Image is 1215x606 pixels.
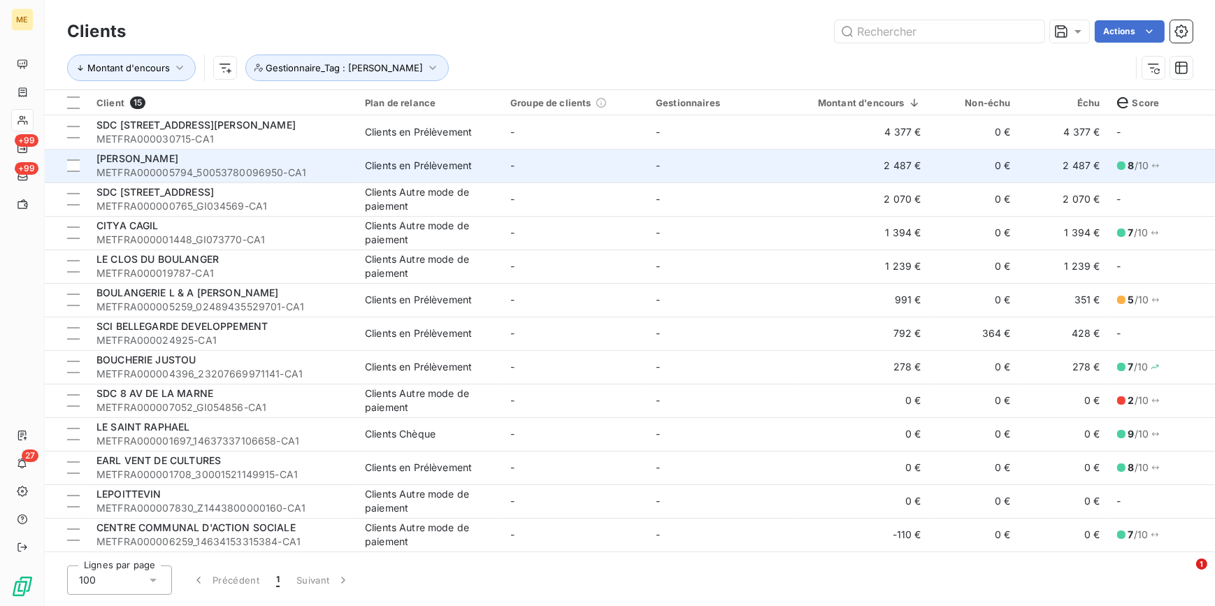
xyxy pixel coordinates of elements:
[96,199,348,213] span: METFRA000000765_GI034569-CA1
[1019,317,1109,350] td: 428 €
[510,260,515,272] span: -
[96,119,296,131] span: SDC [STREET_ADDRESS][PERSON_NAME]
[510,327,515,339] span: -
[1128,294,1135,305] span: 5
[938,97,1011,108] div: Non-échu
[67,19,126,44] h3: Clients
[1019,484,1109,518] td: 0 €
[268,565,288,595] button: 1
[96,434,348,448] span: METFRA000001697_14637337106658-CA1
[1128,360,1149,374] span: / 10
[365,521,494,549] div: Clients Autre mode de paiement
[930,115,1019,149] td: 0 €
[1128,159,1149,173] span: / 10
[67,55,196,81] button: Montant d'encours
[1095,20,1165,43] button: Actions
[930,384,1019,417] td: 0 €
[365,387,494,414] div: Clients Autre mode de paiement
[1019,182,1109,216] td: 2 070 €
[793,451,930,484] td: 0 €
[11,575,34,598] img: Logo LeanPay
[510,361,515,373] span: -
[656,226,660,238] span: -
[930,182,1019,216] td: 0 €
[835,20,1044,43] input: Rechercher
[365,326,472,340] div: Clients en Prélèvement
[510,97,591,108] span: Groupe de clients
[1019,115,1109,149] td: 4 377 €
[96,287,279,298] span: BOULANGERIE L & A [PERSON_NAME]
[656,294,660,305] span: -
[656,495,660,507] span: -
[793,115,930,149] td: 4 377 €
[1128,159,1135,171] span: 8
[365,185,494,213] div: Clients Autre mode de paiement
[96,152,178,164] span: [PERSON_NAME]
[1167,558,1201,592] iframe: Intercom live chat
[96,454,221,466] span: EARL VENT DE CULTURES
[930,250,1019,283] td: 0 €
[96,219,159,231] span: CITYA CAGIL
[1019,350,1109,384] td: 278 €
[793,317,930,350] td: 792 €
[1128,394,1135,406] span: 2
[656,97,784,108] div: Gestionnaires
[1196,558,1207,570] span: 1
[96,97,124,108] span: Client
[365,97,494,108] div: Plan de relance
[656,361,660,373] span: -
[793,551,930,585] td: -422 €
[87,62,170,73] span: Montant d'encours
[793,250,930,283] td: 1 239 €
[793,283,930,317] td: 991 €
[96,333,348,347] span: METFRA000024925-CA1
[1128,461,1149,475] span: / 10
[365,252,494,280] div: Clients Autre mode de paiement
[1019,451,1109,484] td: 0 €
[245,55,449,81] button: Gestionnaire_Tag : [PERSON_NAME]
[930,350,1019,384] td: 0 €
[96,300,348,314] span: METFRA000005259_02489435529701-CA1
[96,354,196,366] span: BOUCHERIE JUSTOU
[510,226,515,238] span: -
[1019,149,1109,182] td: 2 487 €
[1128,528,1134,540] span: 7
[96,233,348,247] span: METFRA000001448_GI073770-CA1
[930,317,1019,350] td: 364 €
[1128,428,1135,440] span: 9
[656,428,660,440] span: -
[930,149,1019,182] td: 0 €
[365,487,494,515] div: Clients Autre mode de paiement
[656,327,660,339] span: -
[793,484,930,518] td: 0 €
[96,521,296,533] span: CENTRE COMMUNAL D'ACTION SOCIALE
[1117,97,1160,108] span: Score
[656,394,660,406] span: -
[1028,97,1100,108] div: Échu
[365,293,472,307] div: Clients en Prélèvement
[1128,528,1149,542] span: / 10
[510,428,515,440] span: -
[930,417,1019,451] td: 0 €
[793,350,930,384] td: 278 €
[96,421,189,433] span: LE SAINT RAPHAEL
[96,501,348,515] span: METFRA000007830_Z1443800000160-CA1
[930,484,1019,518] td: 0 €
[1019,551,1109,585] td: 0 €
[365,461,472,475] div: Clients en Prélèvement
[288,565,359,595] button: Suivant
[793,384,930,417] td: 0 €
[96,367,348,381] span: METFRA000004396_23207669971141-CA1
[96,266,348,280] span: METFRA000019787-CA1
[1128,226,1134,238] span: 7
[365,159,472,173] div: Clients en Prélèvement
[96,186,214,198] span: SDC [STREET_ADDRESS]
[96,535,348,549] span: METFRA000006259_14634153315384-CA1
[510,126,515,138] span: -
[510,461,515,473] span: -
[365,427,436,441] div: Clients Chèque
[1128,461,1135,473] span: 8
[930,216,1019,250] td: 0 €
[1019,216,1109,250] td: 1 394 €
[22,449,38,462] span: 27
